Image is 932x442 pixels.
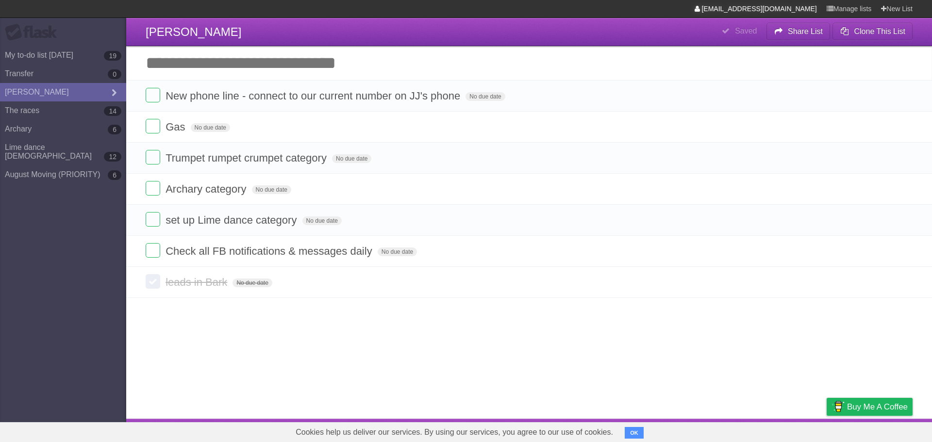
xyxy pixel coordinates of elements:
[108,69,121,79] b: 0
[302,216,342,225] span: No due date
[827,398,913,416] a: Buy me a coffee
[378,247,417,256] span: No due date
[146,88,160,102] label: Done
[735,27,757,35] b: Saved
[146,243,160,258] label: Done
[146,25,241,38] span: [PERSON_NAME]
[851,421,913,440] a: Suggest a feature
[146,212,160,227] label: Done
[191,123,230,132] span: No due date
[146,274,160,289] label: Done
[730,421,769,440] a: Developers
[166,152,329,164] span: Trumpet rumpet crumpet category
[146,150,160,164] label: Done
[146,119,160,133] label: Done
[698,421,718,440] a: About
[166,245,375,257] span: Check all FB notifications & messages daily
[104,152,121,162] b: 12
[5,24,63,41] div: Flask
[233,278,272,287] span: No due date
[332,154,371,163] span: No due date
[788,27,823,35] b: Share List
[625,427,644,439] button: OK
[832,23,913,40] button: Clone This List
[108,125,121,134] b: 6
[847,398,908,415] span: Buy me a coffee
[104,106,121,116] b: 14
[166,90,463,102] span: New phone line - connect to our current number on JJ's phone
[781,421,802,440] a: Terms
[814,421,839,440] a: Privacy
[146,181,160,196] label: Done
[166,121,187,133] span: Gas
[104,51,121,61] b: 19
[832,398,845,415] img: Buy me a coffee
[108,170,121,180] b: 6
[166,214,299,226] span: set up Lime dance category
[166,276,230,288] span: leads in Bark
[854,27,905,35] b: Clone This List
[166,183,249,195] span: Archary category
[286,423,623,442] span: Cookies help us deliver our services. By using our services, you agree to our use of cookies.
[466,92,505,101] span: No due date
[766,23,831,40] button: Share List
[252,185,291,194] span: No due date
